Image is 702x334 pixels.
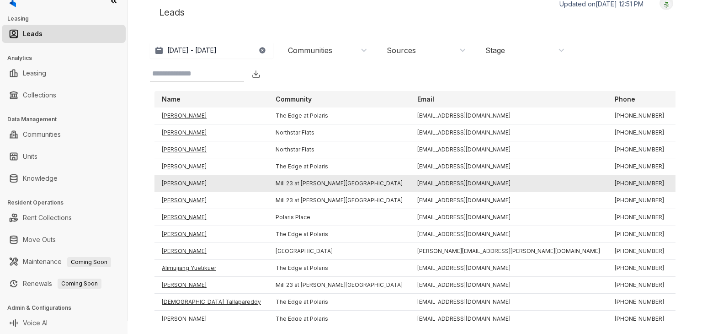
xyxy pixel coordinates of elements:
li: Renewals [2,275,126,293]
h3: Analytics [7,54,128,62]
li: Leasing [2,64,126,82]
a: Leads [23,25,43,43]
td: [EMAIL_ADDRESS][DOMAIN_NAME] [410,175,607,192]
td: Northstar Flats [268,124,410,141]
td: [PERSON_NAME] [154,158,268,175]
td: [PERSON_NAME] [154,209,268,226]
td: [GEOGRAPHIC_DATA] [268,243,410,260]
li: Rent Collections [2,209,126,227]
a: Leasing [23,64,46,82]
td: [PHONE_NUMBER] [607,175,671,192]
li: Knowledge [2,169,126,188]
a: Knowledge [23,169,58,188]
td: [PERSON_NAME] [154,108,268,124]
a: RenewalsComing Soon [23,275,101,293]
td: [EMAIL_ADDRESS][DOMAIN_NAME] [410,226,607,243]
td: [PHONE_NUMBER] [607,226,671,243]
div: Stage [485,45,505,55]
td: Alimujiang Yuetikuer [154,260,268,277]
td: Mill 23 at [PERSON_NAME][GEOGRAPHIC_DATA] [268,277,410,294]
li: Move Outs [2,231,126,249]
h3: Admin & Configurations [7,304,128,312]
button: [DATE] - [DATE] [150,42,273,59]
td: [EMAIL_ADDRESS][DOMAIN_NAME] [410,158,607,175]
td: [PERSON_NAME] [154,243,268,260]
td: The Edge at Polaris [268,260,410,277]
td: The Edge at Polaris [268,108,410,124]
td: [PERSON_NAME][EMAIL_ADDRESS][PERSON_NAME][DOMAIN_NAME] [410,243,607,260]
td: The Edge at Polaris [268,311,410,328]
td: [PHONE_NUMBER] [607,192,671,209]
p: Community [276,95,312,104]
td: [EMAIL_ADDRESS][DOMAIN_NAME] [410,108,607,124]
td: [PHONE_NUMBER] [607,108,671,124]
li: Units [2,147,126,166]
td: The Edge at Polaris [268,158,410,175]
p: Name [162,95,181,104]
a: Communities [23,125,61,144]
td: The Edge at Polaris [268,294,410,311]
td: [PERSON_NAME] [154,192,268,209]
td: [PERSON_NAME] [154,175,268,192]
td: [PHONE_NUMBER] [607,260,671,277]
td: [PERSON_NAME] [154,124,268,141]
td: [PHONE_NUMBER] [607,124,671,141]
a: Voice AI [23,314,48,332]
span: Coming Soon [58,279,101,289]
td: [PHONE_NUMBER] [607,158,671,175]
p: [DATE] - [DATE] [167,46,217,55]
td: [PERSON_NAME] [154,141,268,158]
a: Units [23,147,37,166]
p: Email [417,95,434,104]
td: [PHONE_NUMBER] [607,141,671,158]
a: Rent Collections [23,209,72,227]
h3: Leasing [7,15,128,23]
li: Voice AI [2,314,126,332]
h3: Data Management [7,115,128,124]
td: [EMAIL_ADDRESS][DOMAIN_NAME] [410,277,607,294]
td: [EMAIL_ADDRESS][DOMAIN_NAME] [410,294,607,311]
td: The Edge at Polaris [268,226,410,243]
p: Phone [615,95,635,104]
td: Mill 23 at [PERSON_NAME][GEOGRAPHIC_DATA] [268,175,410,192]
td: [PHONE_NUMBER] [607,294,671,311]
td: [PHONE_NUMBER] [607,209,671,226]
li: Collections [2,86,126,104]
li: Maintenance [2,253,126,271]
img: SearchIcon [234,70,242,78]
td: [EMAIL_ADDRESS][DOMAIN_NAME] [410,209,607,226]
td: [DEMOGRAPHIC_DATA] Tallapareddy [154,294,268,311]
td: [EMAIL_ADDRESS][DOMAIN_NAME] [410,124,607,141]
td: [EMAIL_ADDRESS][DOMAIN_NAME] [410,141,607,158]
li: Leads [2,25,126,43]
td: [PERSON_NAME] [154,226,268,243]
td: [PERSON_NAME] [154,311,268,328]
span: Coming Soon [67,257,111,267]
td: [EMAIL_ADDRESS][DOMAIN_NAME] [410,260,607,277]
td: [PHONE_NUMBER] [607,243,671,260]
td: [PHONE_NUMBER] [607,311,671,328]
td: Polaris Place [268,209,410,226]
td: Mill 23 at [PERSON_NAME][GEOGRAPHIC_DATA] [268,192,410,209]
div: Communities [288,45,332,55]
li: Communities [2,125,126,144]
td: [PHONE_NUMBER] [607,277,671,294]
a: Collections [23,86,56,104]
a: Move Outs [23,231,56,249]
td: [EMAIL_ADDRESS][DOMAIN_NAME] [410,192,607,209]
h3: Resident Operations [7,199,128,207]
td: [EMAIL_ADDRESS][DOMAIN_NAME] [410,311,607,328]
td: [PERSON_NAME] [154,277,268,294]
div: Sources [387,45,416,55]
td: Northstar Flats [268,141,410,158]
img: Download [251,70,261,79]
